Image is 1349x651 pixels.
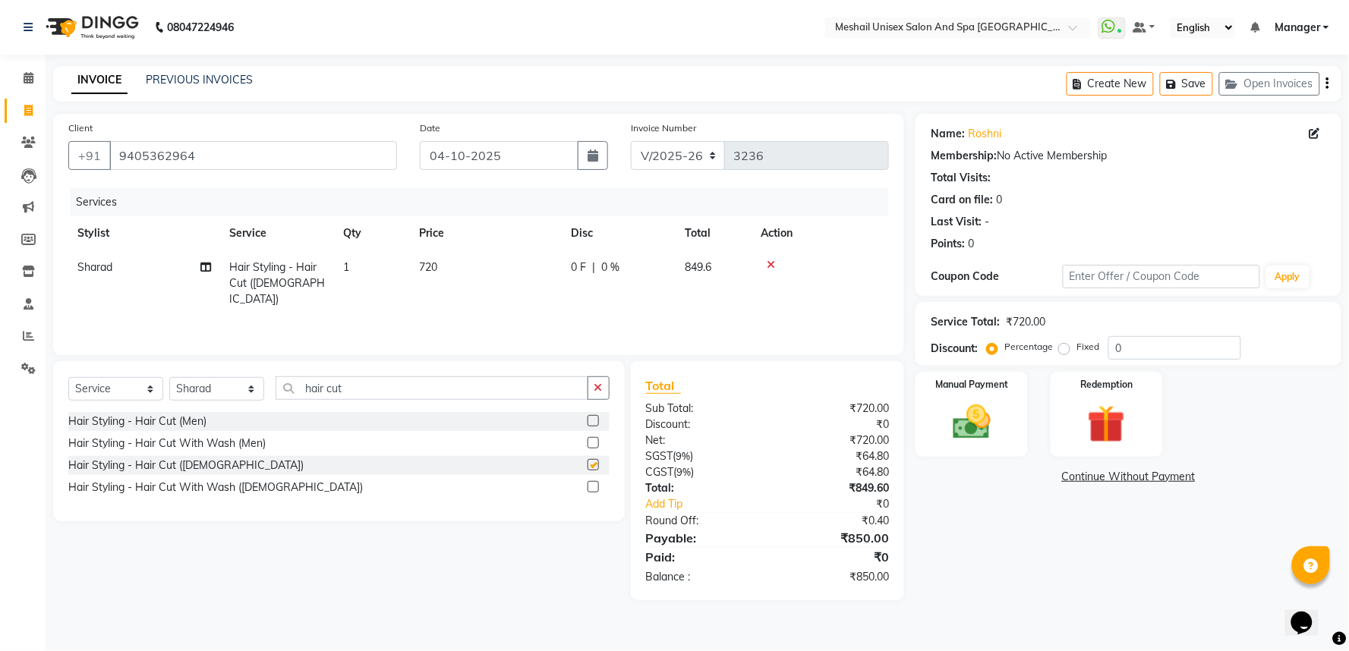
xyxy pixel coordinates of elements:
[39,6,143,49] img: logo
[931,126,965,142] div: Name:
[646,378,681,394] span: Total
[68,480,363,495] div: Hair Styling - Hair Cut With Wash ([DEMOGRAPHIC_DATA])
[1285,590,1334,636] iframe: chat widget
[968,236,974,252] div: 0
[68,458,304,473] div: Hair Styling - Hair Cut ([DEMOGRAPHIC_DATA])
[767,513,900,529] div: ₹0.40
[220,216,334,250] th: Service
[996,192,1002,208] div: 0
[931,214,982,230] div: Last Visit:
[790,496,900,512] div: ₹0
[146,73,253,86] a: PREVIOUS INVOICES
[1275,20,1320,36] span: Manager
[276,376,588,400] input: Search or Scan
[635,401,767,417] div: Sub Total:
[968,126,1001,142] a: Roshni
[646,465,674,479] span: CGST
[931,236,965,252] div: Points:
[1080,378,1133,392] label: Redemption
[767,448,900,464] div: ₹64.80
[767,569,900,585] div: ₹850.00
[1063,265,1260,288] input: Enter Offer / Coupon Code
[635,464,767,480] div: ( )
[592,259,595,275] span: |
[109,141,397,170] input: Search by Name/Mobile/Email/Code
[935,378,1008,392] label: Manual Payment
[1219,72,1320,96] button: Open Invoices
[767,548,900,566] div: ₹0
[767,417,900,432] div: ₹0
[685,260,711,274] span: 849.6
[70,188,900,216] div: Services
[635,417,767,432] div: Discount:
[931,341,978,357] div: Discount:
[1076,401,1137,448] img: _gift.svg
[646,449,673,463] span: SGST
[334,216,410,250] th: Qty
[68,436,266,451] div: Hair Styling - Hair Cut With Wash (Men)
[167,6,234,49] b: 08047224946
[571,259,586,275] span: 0 F
[767,401,900,417] div: ₹720.00
[1006,314,1045,330] div: ₹720.00
[1160,72,1213,96] button: Save
[68,216,220,250] th: Stylist
[941,401,1003,444] img: _cash.svg
[562,216,676,250] th: Disc
[410,216,562,250] th: Price
[931,314,1000,330] div: Service Total:
[1004,340,1053,354] label: Percentage
[1266,266,1310,288] button: Apply
[767,464,900,480] div: ₹64.80
[77,260,112,274] span: Sharad
[676,450,691,462] span: 9%
[676,216,752,250] th: Total
[68,414,206,429] div: Hair Styling - Hair Cut (Men)
[635,448,767,464] div: ( )
[68,121,93,135] label: Client
[635,548,767,566] div: Paid:
[931,170,991,186] div: Total Visits:
[71,67,128,94] a: INVOICE
[601,259,619,275] span: 0 %
[420,121,440,135] label: Date
[635,513,767,529] div: Round Off:
[677,466,692,478] span: 9%
[1067,72,1154,96] button: Create New
[985,214,989,230] div: -
[635,569,767,585] div: Balance :
[229,260,325,306] span: Hair Styling - Hair Cut ([DEMOGRAPHIC_DATA])
[419,260,437,274] span: 720
[68,141,111,170] button: +91
[635,529,767,547] div: Payable:
[931,269,1063,285] div: Coupon Code
[635,496,790,512] a: Add Tip
[919,469,1338,485] a: Continue Without Payment
[767,432,900,448] div: ₹720.00
[931,192,993,208] div: Card on file:
[635,432,767,448] div: Net:
[631,121,697,135] label: Invoice Number
[752,216,889,250] th: Action
[1076,340,1099,354] label: Fixed
[931,148,997,164] div: Membership:
[767,529,900,547] div: ₹850.00
[931,148,1326,164] div: No Active Membership
[343,260,349,274] span: 1
[767,480,900,496] div: ₹849.60
[635,480,767,496] div: Total:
